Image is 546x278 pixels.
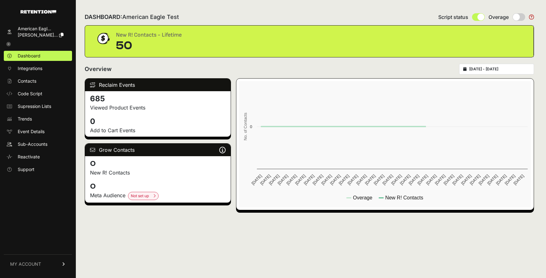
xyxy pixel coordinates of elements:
h2: Overview [85,65,112,74]
a: Code Script [4,89,72,99]
div: Reclaim Events [85,79,231,91]
text: [DATE] [513,174,525,186]
text: [DATE] [486,174,499,186]
text: [DATE] [382,174,394,186]
a: Supression Lists [4,101,72,111]
text: [DATE] [259,174,272,186]
span: Integrations [18,65,42,72]
a: MY ACCOUNT [4,254,72,274]
text: [DATE] [373,174,385,186]
text: No. of Contacts [243,113,248,140]
text: [DATE] [320,174,333,186]
img: dollar-coin-05c43ed7efb7bc0c12610022525b4bbbb207c7efeef5aecc26f025e68dcafac9.png [95,31,111,46]
text: [DATE] [504,174,516,186]
span: Dashboard [18,53,40,59]
text: [DATE] [399,174,411,186]
a: American Eagl... [PERSON_NAME]... [4,24,72,40]
h4: 0 [90,181,226,192]
text: [DATE] [390,174,403,186]
text: 0 [250,124,252,129]
text: [DATE] [478,174,490,186]
text: [DATE] [469,174,481,186]
div: Grow Contacts [85,144,231,156]
a: Event Details [4,127,72,137]
span: [PERSON_NAME]... [18,32,58,38]
span: American Eagle Test [122,14,179,20]
span: Trends [18,116,32,122]
text: [DATE] [364,174,376,186]
text: [DATE] [329,174,342,186]
span: Reactivate [18,154,40,160]
text: [DATE] [452,174,464,186]
span: Supression Lists [18,103,51,109]
text: [DATE] [434,174,446,186]
div: 50 [116,39,182,52]
text: [DATE] [460,174,472,186]
h4: 685 [90,94,226,104]
a: Dashboard [4,51,72,61]
text: [DATE] [408,174,420,186]
a: Reactivate [4,152,72,162]
text: [DATE] [416,174,429,186]
text: [DATE] [294,174,306,186]
h4: 0 [90,116,226,127]
span: Event Details [18,128,45,135]
text: [DATE] [268,174,280,186]
span: Script status [438,13,468,21]
span: Support [18,166,34,173]
p: Add to Cart Events [90,127,226,134]
text: Overage [353,195,372,200]
text: [DATE] [425,174,438,186]
text: [DATE] [286,174,298,186]
text: [DATE] [277,174,289,186]
text: New R! Contacts [385,195,423,200]
img: Retention.com [21,10,56,14]
a: Integrations [4,63,72,74]
a: Trends [4,114,72,124]
text: [DATE] [338,174,350,186]
text: [DATE] [347,174,359,186]
text: [DATE] [443,174,455,186]
div: Meta Audience [90,192,226,200]
text: [DATE] [303,174,315,186]
span: MY ACCOUNT [10,261,41,267]
span: Overage [488,13,509,21]
text: [DATE] [495,174,507,186]
h4: 0 [90,159,226,169]
a: Sub-Accounts [4,139,72,149]
text: [DATE] [355,174,368,186]
a: Support [4,164,72,174]
div: New R! Contacts - Lifetime [116,31,182,39]
p: Viewed Product Events [90,104,226,111]
span: Sub-Accounts [18,141,47,147]
div: American Eagl... [18,26,64,32]
span: Contacts [18,78,36,84]
text: [DATE] [251,174,263,186]
a: Contacts [4,76,72,86]
span: Code Script [18,91,42,97]
h2: DASHBOARD: [85,13,179,21]
p: New R! Contacts [90,169,226,176]
text: [DATE] [312,174,324,186]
